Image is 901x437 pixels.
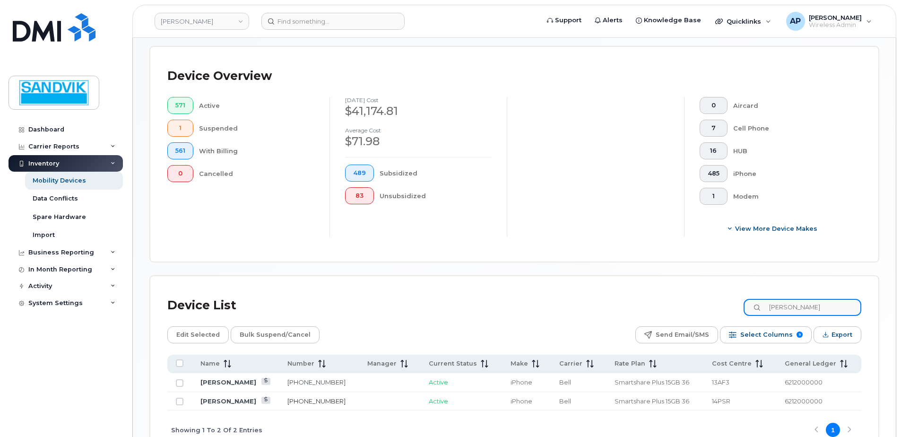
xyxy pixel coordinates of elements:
[588,11,629,30] a: Alerts
[740,328,793,342] span: Select Columns
[345,165,374,182] button: 489
[199,142,315,159] div: With Billing
[615,397,689,405] span: Smartshare Plus 15GB 36
[826,423,840,437] button: Page 1
[785,378,823,386] span: 6212000000
[240,328,311,342] span: Bulk Suspend/Cancel
[712,378,729,386] span: 13AF3
[261,378,270,385] a: View Last Bill
[644,16,701,25] span: Knowledge Base
[559,397,571,405] span: Bell
[176,328,220,342] span: Edit Selected
[367,359,397,368] span: Manager
[167,120,193,137] button: 1
[832,328,852,342] span: Export
[511,378,532,386] span: iPhone
[797,332,803,338] span: 9
[809,21,862,29] span: Wireless Admin
[603,16,623,25] span: Alerts
[559,378,571,386] span: Bell
[708,192,719,200] span: 1
[708,170,719,177] span: 485
[353,192,366,200] span: 83
[345,133,492,149] div: $71.98
[287,378,346,386] a: [PHONE_NUMBER]
[555,16,581,25] span: Support
[708,124,719,132] span: 7
[345,103,492,119] div: $41,174.81
[380,187,492,204] div: Unsubsidized
[199,165,315,182] div: Cancelled
[635,326,718,343] button: Send Email/SMS
[709,12,778,31] div: Quicklinks
[175,124,185,132] span: 1
[345,97,492,103] h4: [DATE] cost
[429,397,448,405] span: Active
[727,17,761,25] span: Quicklinks
[809,14,862,21] span: [PERSON_NAME]
[261,13,405,30] input: Find something...
[175,170,185,177] span: 0
[785,359,836,368] span: General Ledger
[429,378,448,386] span: Active
[615,378,689,386] span: Smartshare Plus 15GB 36
[712,397,730,405] span: 14PSR
[167,165,193,182] button: 0
[167,326,229,343] button: Edit Selected
[511,397,532,405] span: iPhone
[559,359,582,368] span: Carrier
[712,359,752,368] span: Cost Centre
[353,169,366,177] span: 489
[785,397,823,405] span: 6212000000
[735,224,817,233] span: View More Device Makes
[700,188,728,205] button: 1
[199,97,315,114] div: Active
[700,142,728,159] button: 16
[615,359,645,368] span: Rate Plan
[700,220,846,237] button: View More Device Makes
[700,97,728,114] button: 0
[261,397,270,404] a: View Last Bill
[167,142,193,159] button: 561
[708,147,719,155] span: 16
[199,120,315,137] div: Suspended
[733,142,847,159] div: HUB
[167,64,272,88] div: Device Overview
[167,97,193,114] button: 571
[175,102,185,109] span: 571
[200,378,256,386] a: [PERSON_NAME]
[287,359,314,368] span: Number
[511,359,528,368] span: Make
[656,328,709,342] span: Send Email/SMS
[744,299,861,316] input: Search Device List ...
[171,423,262,437] span: Showing 1 To 2 Of 2 Entries
[733,120,847,137] div: Cell Phone
[287,397,346,405] a: [PHONE_NUMBER]
[733,165,847,182] div: iPhone
[700,165,728,182] button: 485
[345,187,374,204] button: 83
[345,127,492,133] h4: Average cost
[733,188,847,205] div: Modem
[155,13,249,30] a: Sandvik Tamrock
[540,11,588,30] a: Support
[167,293,236,318] div: Device List
[814,326,861,343] button: Export
[700,120,728,137] button: 7
[429,359,477,368] span: Current Status
[231,326,320,343] button: Bulk Suspend/Cancel
[780,12,878,31] div: Annette Panzani
[175,147,185,155] span: 561
[629,11,708,30] a: Knowledge Base
[790,16,801,27] span: AP
[733,97,847,114] div: Aircard
[720,326,812,343] button: Select Columns 9
[200,359,220,368] span: Name
[708,102,719,109] span: 0
[380,165,492,182] div: Subsidized
[200,397,256,405] a: [PERSON_NAME]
